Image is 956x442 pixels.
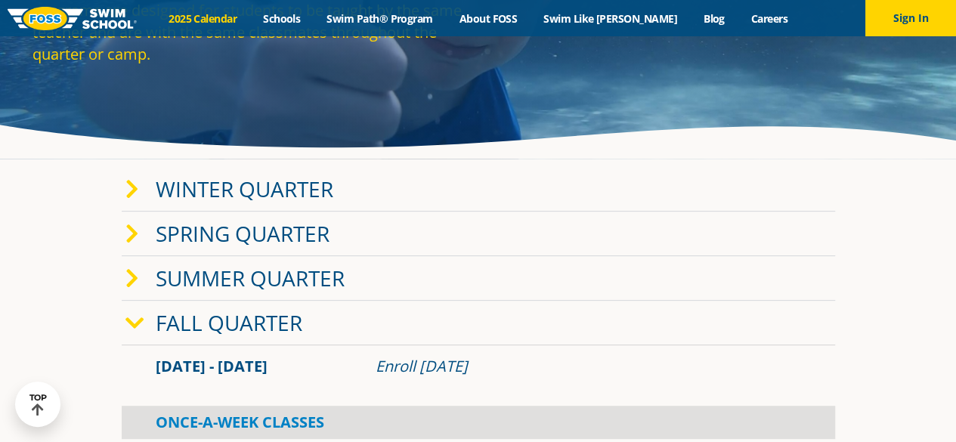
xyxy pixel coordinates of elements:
div: Once-A-Week Classes [122,406,835,439]
a: 2025 Calendar [156,11,250,26]
a: Swim Like [PERSON_NAME] [531,11,691,26]
a: Winter Quarter [156,175,333,203]
a: Fall Quarter [156,308,302,337]
div: Enroll [DATE] [376,356,801,377]
div: TOP [29,393,47,416]
a: Swim Path® Program [314,11,446,26]
span: [DATE] - [DATE] [156,356,268,376]
a: Schools [250,11,314,26]
img: FOSS Swim School Logo [8,7,137,30]
a: About FOSS [446,11,531,26]
a: Summer Quarter [156,264,345,292]
a: Spring Quarter [156,219,329,248]
a: Blog [690,11,738,26]
a: Careers [738,11,800,26]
